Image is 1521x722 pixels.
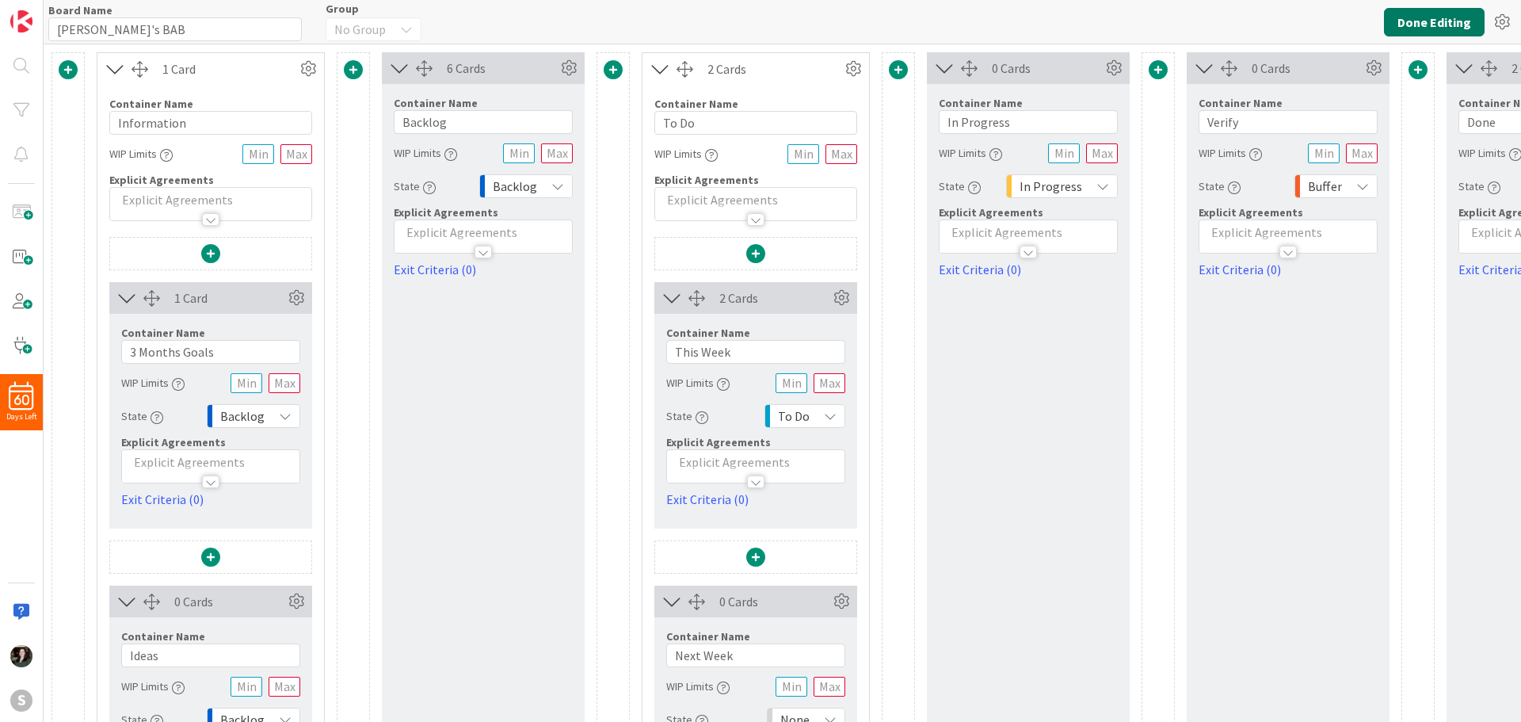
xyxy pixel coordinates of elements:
label: Container Name [1199,96,1283,110]
label: Container Name [121,629,205,644]
div: 1 Card [162,59,296,78]
label: Board Name [48,3,112,17]
input: Min [776,677,807,697]
input: Add container name... [121,644,300,667]
label: Container Name [939,96,1023,110]
input: Add container name... [109,111,312,135]
span: 60 [13,395,29,406]
div: WIP Limits [666,672,730,701]
span: Buffer [1308,175,1342,197]
span: Explicit Agreements [666,435,771,449]
div: State [1199,172,1241,201]
div: State [121,402,163,430]
input: Min [503,143,535,163]
label: Container Name [666,629,750,644]
span: To Do [778,405,810,427]
div: WIP Limits [1199,139,1262,167]
label: Container Name [121,326,205,340]
div: WIP Limits [939,139,1002,167]
input: Min [1308,143,1340,163]
div: 0 Cards [1252,59,1362,78]
span: Explicit Agreements [939,205,1043,220]
input: Min [231,373,262,393]
div: 2 Cards [719,288,829,308]
input: Max [814,677,845,697]
input: Min [242,144,274,164]
span: Explicit Agreements [1199,205,1303,220]
input: Max [541,143,573,163]
input: Add container name... [121,340,300,364]
input: Min [787,144,819,164]
input: Min [776,373,807,393]
div: 0 Cards [992,59,1102,78]
div: 1 Card [174,288,284,308]
a: Exit Criteria (0) [121,490,300,509]
span: Backlog [493,175,537,197]
div: 0 Cards [719,592,829,611]
input: Max [814,373,845,393]
input: Add container name... [939,110,1118,134]
input: Min [1048,143,1080,163]
span: Backlog [220,405,265,427]
input: Max [280,144,312,164]
a: Exit Criteria (0) [939,260,1118,279]
div: State [666,402,708,430]
a: Exit Criteria (0) [1199,260,1378,279]
label: Container Name [109,97,193,111]
input: Max [1086,143,1118,163]
input: Max [825,144,857,164]
label: Container Name [394,96,478,110]
div: State [939,172,981,201]
div: WIP Limits [666,369,730,397]
input: Min [231,677,262,697]
input: Max [269,677,300,697]
div: WIP Limits [109,139,173,168]
span: Explicit Agreements [121,435,226,449]
button: Done Editing [1384,8,1485,36]
div: 0 Cards [174,592,284,611]
div: WIP Limits [654,139,718,168]
span: Explicit Agreements [654,173,759,187]
label: Container Name [654,97,738,111]
input: Add container name... [666,340,845,364]
span: Group [326,3,359,14]
input: Add container name... [394,110,573,134]
input: Max [1346,143,1378,163]
a: Exit Criteria (0) [394,260,573,279]
div: WIP Limits [394,139,457,167]
input: Add container name... [1199,110,1378,134]
input: Add container name... [666,644,845,667]
input: Add container name... [654,111,857,135]
div: WIP Limits [121,672,185,701]
div: 6 Cards [447,59,557,78]
a: Exit Criteria (0) [666,490,845,509]
div: State [1458,172,1500,201]
label: Container Name [666,326,750,340]
input: Max [269,373,300,393]
div: State [394,172,436,201]
span: In Progress [1020,175,1082,197]
div: S [10,690,32,712]
span: Explicit Agreements [394,205,498,220]
img: Visit kanbanzone.com [10,10,32,32]
div: 2 Cards [707,59,841,78]
img: AB [10,645,32,667]
span: Explicit Agreements [109,173,214,187]
div: WIP Limits [121,369,185,397]
span: No Group [334,18,386,40]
